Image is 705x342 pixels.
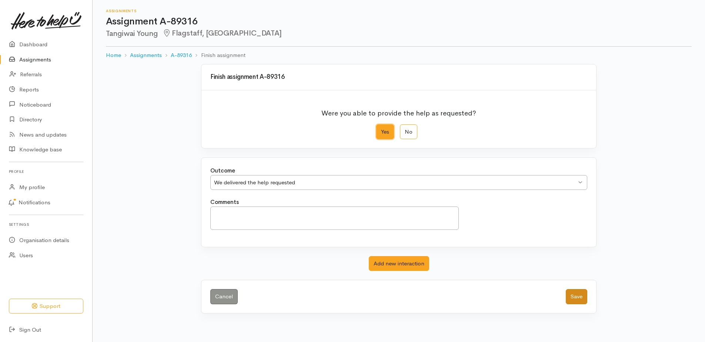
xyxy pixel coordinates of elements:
[9,219,83,229] h6: Settings
[192,51,245,60] li: Finish assignment
[171,51,192,60] a: A-89316
[376,124,394,140] label: Yes
[106,51,121,60] a: Home
[369,256,429,271] button: Add new interaction
[566,289,587,304] button: Save
[400,124,417,140] label: No
[321,104,476,118] p: Were you able to provide the help as requested?
[210,289,238,304] a: Cancel
[210,167,235,175] label: Outcome
[106,29,692,38] h2: Tangiwai Young
[210,74,587,81] h3: Finish assignment A-89316
[9,167,83,177] h6: Profile
[106,16,692,27] h1: Assignment A-89316
[162,28,281,38] span: Flagstaff, [GEOGRAPHIC_DATA]
[106,9,692,13] h6: Assignments
[106,47,692,64] nav: breadcrumb
[9,299,83,314] button: Support
[130,51,162,60] a: Assignments
[210,198,239,207] label: Comments
[214,178,577,187] div: We delivered the help requested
